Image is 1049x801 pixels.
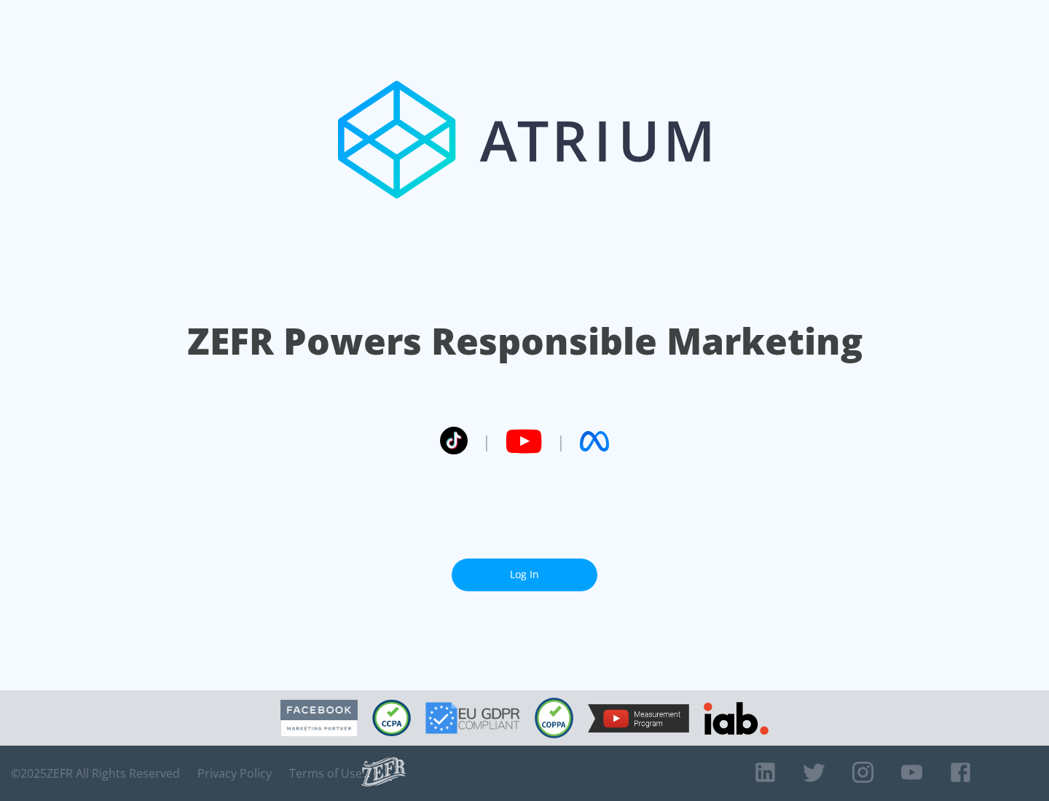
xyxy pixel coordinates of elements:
a: Privacy Policy [197,766,272,781]
img: COPPA Compliant [535,698,573,738]
img: YouTube Measurement Program [588,704,689,733]
span: | [482,430,491,452]
a: Terms of Use [289,766,362,781]
img: CCPA Compliant [372,700,411,736]
span: © 2025 ZEFR All Rights Reserved [11,766,180,781]
a: Log In [452,559,597,591]
span: | [557,430,565,452]
img: IAB [704,702,769,735]
h1: ZEFR Powers Responsible Marketing [187,316,863,366]
img: GDPR Compliant [425,702,520,734]
img: Facebook Marketing Partner [280,700,358,737]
